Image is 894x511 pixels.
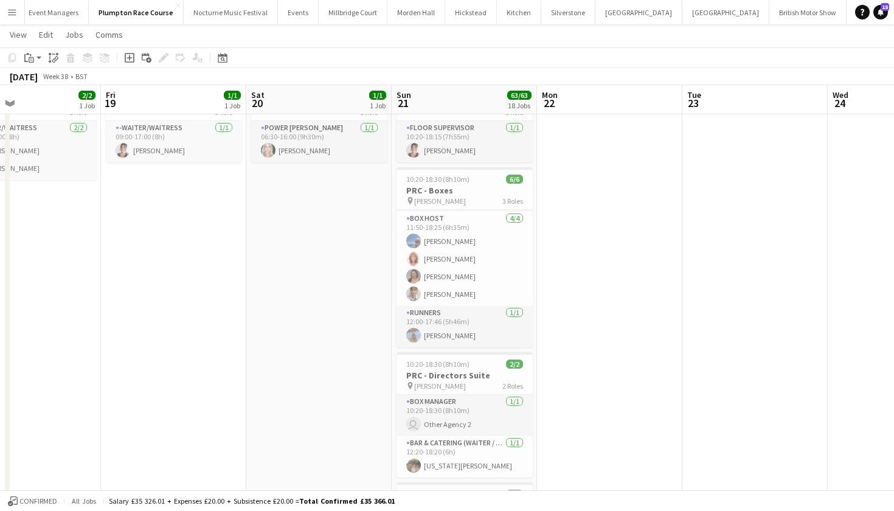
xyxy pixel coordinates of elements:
a: 15 [873,5,888,19]
button: Event Managers [19,1,89,24]
button: Plumpton Race Course [89,1,184,24]
app-job-card: 10:20-18:30 (8h10m)2/2PRC - Directors Suite [PERSON_NAME]2 RolesBox Manager1/110:20-18:30 (8h10m)... [397,352,533,478]
app-job-card: 10:20-18:30 (8h10m)6/6PRC - Boxes [PERSON_NAME]3 RolesBox Manager1/110:20-18:30 (8h10m)[PERSON_NA... [397,167,533,347]
span: 4/4 [506,490,523,499]
button: Morden Hall [387,1,445,24]
span: Fri [106,89,116,100]
button: [GEOGRAPHIC_DATA] [682,1,769,24]
app-card-role: Box Host4/411:50-18:25 (6h35m)[PERSON_NAME][PERSON_NAME][PERSON_NAME][PERSON_NAME] [397,212,533,306]
span: 21 [395,96,411,110]
span: Edit [39,29,53,40]
button: KKHQ [847,1,885,24]
button: Silverstone [541,1,595,24]
span: 3 Roles [502,196,523,206]
app-job-card: 06:30-16:00 (9h30m)1/1Plumpton1 RolePower [PERSON_NAME]1/106:30-16:00 (9h30m)[PERSON_NAME] [251,78,387,162]
span: 6/6 [506,175,523,184]
app-job-card: 10:20-18:15 (7h55m)1/1Finish Line Marquee1 RoleFloor Supervisor1/110:20-18:15 (7h55m)[PERSON_NAME] [397,78,533,162]
span: [PERSON_NAME] [414,196,466,206]
span: 20 [249,96,265,110]
app-card-role: Bar & Catering (Waiter / waitress)1/112:20-18:20 (6h)[US_STATE][PERSON_NAME] [397,436,533,478]
span: 23 [685,96,701,110]
span: 22 [540,96,558,110]
button: Millbridge Court [319,1,387,24]
span: [PERSON_NAME] [414,381,466,391]
app-card-role: -Waiter/Waitress1/109:00-17:00 (8h)[PERSON_NAME] [106,121,242,162]
button: Nocturne Music Festival [184,1,278,24]
div: 1 Job [224,101,240,110]
app-card-role: Box Manager1/110:20-18:30 (8h10m) Other Agency 2 [397,395,533,436]
span: Week 38 [40,72,71,81]
span: 2/2 [506,360,523,369]
span: 2 Roles [502,381,523,391]
app-card-role: Floor Supervisor1/110:20-18:15 (7h55m)[PERSON_NAME] [397,121,533,162]
a: Comms [91,27,128,43]
app-card-role: Runners1/112:00-17:46 (5h46m)[PERSON_NAME] [397,306,533,347]
span: Comms [95,29,123,40]
span: 10:20-18:30 (8h10m) [406,175,470,184]
span: 1/1 [369,91,386,100]
span: Mon [542,89,558,100]
div: 1 Job [79,101,95,110]
div: BST [75,72,88,81]
div: [DATE] [10,71,38,83]
button: Kitchen [497,1,541,24]
span: Confirmed [19,497,57,506]
a: Edit [34,27,58,43]
h3: PRC - Boxes [397,185,533,196]
span: 24 [831,96,848,110]
button: Events [278,1,319,24]
span: 15 [881,3,889,11]
span: 10:20-18:30 (8h10m) [406,490,470,499]
span: View [10,29,27,40]
button: Hickstead [445,1,497,24]
div: Salary £35 326.01 + Expenses £20.00 + Subsistence £20.00 = [109,496,395,506]
a: Jobs [60,27,88,43]
span: Sat [251,89,265,100]
span: 1/1 [224,91,241,100]
button: [GEOGRAPHIC_DATA] [595,1,682,24]
span: Total Confirmed £35 366.01 [299,496,395,506]
a: View [5,27,32,43]
span: 10:20-18:30 (8h10m) [406,360,470,369]
span: All jobs [69,496,99,506]
app-job-card: 09:00-17:00 (8h)1/1Plumpton1 Role-Waiter/Waitress1/109:00-17:00 (8h)[PERSON_NAME] [106,78,242,162]
div: 18 Jobs [508,101,531,110]
button: Confirmed [6,495,59,508]
span: 19 [104,96,116,110]
span: 2/2 [78,91,95,100]
span: Wed [833,89,848,100]
span: Sun [397,89,411,100]
span: 63/63 [507,91,532,100]
div: 1 Job [370,101,386,110]
h3: PRC - Directors Suite [397,370,533,381]
span: Jobs [65,29,83,40]
button: British Motor Show [769,1,847,24]
span: Tue [687,89,701,100]
app-card-role: Power [PERSON_NAME]1/106:30-16:00 (9h30m)[PERSON_NAME] [251,121,387,162]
